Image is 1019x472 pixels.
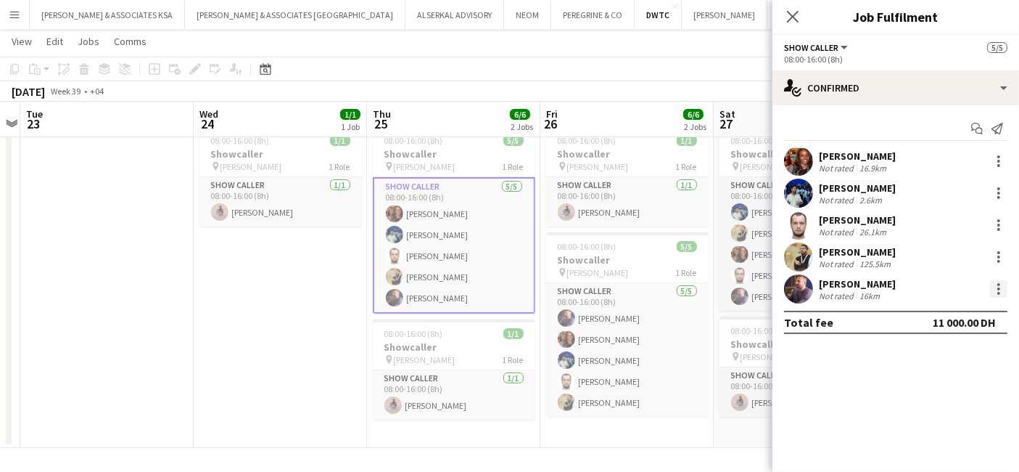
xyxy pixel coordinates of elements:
span: 1/1 [677,135,697,146]
a: Jobs [72,32,105,51]
div: 2.6km [857,195,885,206]
span: [PERSON_NAME] [567,161,629,172]
span: Fri [546,107,558,121]
span: 1 Role [503,354,524,365]
app-job-card: 08:00-16:00 (8h)1/1Showcaller [PERSON_NAME]1 RoleShow Caller1/108:00-16:00 (8h)[PERSON_NAME] [199,126,362,227]
span: Week 39 [48,86,84,97]
div: Confirmed [772,70,1019,105]
span: 25 [371,115,391,132]
app-job-card: 08:00-16:00 (8h)5/5Showcaller [PERSON_NAME]1 RoleShow Caller5/508:00-16:00 (8h)[PERSON_NAME][PERS... [719,126,882,311]
button: DWTC [635,1,682,29]
span: 27 [717,115,735,132]
span: Edit [46,35,63,48]
div: +04 [90,86,104,97]
span: 6/6 [510,109,530,120]
div: 2 Jobs [511,121,533,132]
button: NEOM [504,1,551,29]
button: PEREGRINE & CO [551,1,635,29]
span: [PERSON_NAME] [220,161,282,172]
div: [PERSON_NAME] [819,213,896,227]
app-card-role: Show Caller1/108:00-16:00 (8h)[PERSON_NAME] [546,177,709,227]
div: 11 000.00 DH [933,315,996,330]
span: 08:00-16:00 (8h) [384,328,443,339]
div: Not rated [819,290,857,301]
div: [PERSON_NAME] [819,182,896,195]
app-card-role: Show Caller1/108:00-16:00 (8h)[PERSON_NAME] [373,370,535,420]
span: 08:00-16:00 (8h) [211,135,270,146]
app-card-role: Show Caller5/508:00-16:00 (8h)[PERSON_NAME][PERSON_NAME][PERSON_NAME][PERSON_NAME][PERSON_NAME] [373,177,535,314]
app-card-role: Show Caller1/108:00-16:00 (8h)[PERSON_NAME] [719,367,882,417]
span: Jobs [78,35,99,48]
span: [PERSON_NAME] [740,351,802,362]
h3: Showcaller [199,147,362,160]
div: Not rated [819,195,857,206]
span: 5/5 [987,42,1007,53]
span: 1 Role [676,267,697,278]
span: Show Caller [784,42,838,53]
button: ALSERKAL ADVISORY [405,1,504,29]
a: Edit [41,32,69,51]
div: 16.9km [857,163,889,174]
app-card-role: Show Caller5/508:00-16:00 (8h)[PERSON_NAME][PERSON_NAME][PERSON_NAME][PERSON_NAME][PERSON_NAME] [546,283,709,417]
div: 1 Job [341,121,360,132]
span: 24 [197,115,218,132]
div: 16km [857,290,883,301]
span: 1 Role [329,161,350,172]
span: [PERSON_NAME] [394,354,455,365]
div: [PERSON_NAME] [819,277,896,290]
h3: Showcaller [719,338,882,351]
div: Not rated [819,163,857,174]
span: View [12,35,32,48]
h3: Showcaller [373,341,535,354]
app-job-card: 08:00-16:00 (8h)1/1Showcaller [PERSON_NAME]1 RoleShow Caller1/108:00-16:00 (8h)[PERSON_NAME] [719,317,882,417]
span: 5/5 [677,241,697,252]
span: 1/1 [503,328,524,339]
div: Not rated [819,227,857,237]
app-job-card: 08:00-16:00 (8h)1/1Showcaller [PERSON_NAME]1 RoleShow Caller1/108:00-16:00 (8h)[PERSON_NAME] [546,126,709,227]
button: Black Orange [767,1,842,29]
h3: Job Fulfilment [772,7,1019,26]
span: [PERSON_NAME] [394,161,455,172]
app-job-card: 08:00-16:00 (8h)5/5Showcaller [PERSON_NAME]1 RoleShow Caller5/508:00-16:00 (8h)[PERSON_NAME][PERS... [373,126,535,314]
span: 08:00-16:00 (8h) [384,135,443,146]
a: Comms [108,32,152,51]
div: 26.1km [857,227,889,237]
span: 08:00-16:00 (8h) [731,135,790,146]
div: [PERSON_NAME] [819,245,896,259]
span: 23 [24,115,43,132]
span: 08:00-16:00 (8h) [558,241,616,252]
span: Tue [26,107,43,121]
span: Sat [719,107,735,121]
div: [PERSON_NAME] [819,150,896,163]
div: 08:00-16:00 (8h) [784,54,1007,65]
div: 08:00-16:00 (8h)1/1Showcaller [PERSON_NAME]1 RoleShow Caller1/108:00-16:00 (8h)[PERSON_NAME] [373,320,535,420]
span: 08:00-16:00 (8h) [558,135,616,146]
span: Comms [114,35,147,48]
div: Not rated [819,259,857,269]
span: Thu [373,107,391,121]
span: 1 Role [503,161,524,172]
span: 1 Role [676,161,697,172]
h3: Showcaller [373,147,535,160]
span: 6/6 [683,109,704,120]
span: [PERSON_NAME] [740,161,802,172]
span: 1/1 [340,109,360,120]
app-card-role: Show Caller1/108:00-16:00 (8h)[PERSON_NAME] [199,177,362,227]
div: [DATE] [12,84,45,99]
div: 2 Jobs [684,121,706,132]
app-job-card: 08:00-16:00 (8h)5/5Showcaller [PERSON_NAME]1 RoleShow Caller5/508:00-16:00 (8h)[PERSON_NAME][PERS... [546,232,709,417]
app-card-role: Show Caller5/508:00-16:00 (8h)[PERSON_NAME][PERSON_NAME][PERSON_NAME][PERSON_NAME][PERSON_NAME] [719,177,882,311]
button: [PERSON_NAME] [682,1,767,29]
span: [PERSON_NAME] [567,267,629,278]
span: Wed [199,107,218,121]
h3: Showcaller [719,147,882,160]
span: 1/1 [330,135,350,146]
h3: Showcaller [546,253,709,266]
span: 5/5 [503,135,524,146]
button: [PERSON_NAME] & ASSOCIATES [GEOGRAPHIC_DATA] [185,1,405,29]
